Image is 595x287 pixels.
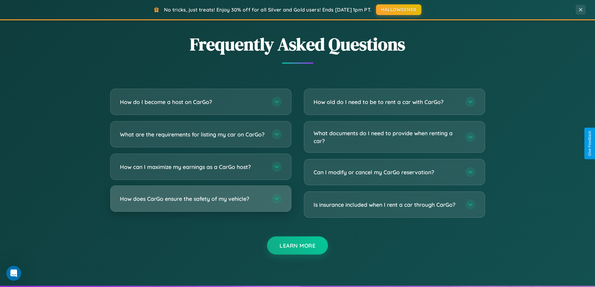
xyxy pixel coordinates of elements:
h3: How do I become a host on CarGo? [120,98,265,106]
h2: Frequently Asked Questions [110,32,485,56]
h3: How old do I need to be to rent a car with CarGo? [314,98,459,106]
button: HALLOWEEN30 [376,4,421,15]
span: No tricks, just treats! Enjoy 30% off for all Silver and Gold users! Ends [DATE] 1pm PT. [164,7,371,13]
div: Give Feedback [588,131,592,156]
button: Learn More [267,236,328,255]
h3: How does CarGo ensure the safety of my vehicle? [120,195,265,203]
h3: What are the requirements for listing my car on CarGo? [120,131,265,138]
h3: What documents do I need to provide when renting a car? [314,129,459,145]
iframe: Intercom live chat [6,266,21,281]
h3: Is insurance included when I rent a car through CarGo? [314,201,459,209]
h3: How can I maximize my earnings as a CarGo host? [120,163,265,171]
h3: Can I modify or cancel my CarGo reservation? [314,168,459,176]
